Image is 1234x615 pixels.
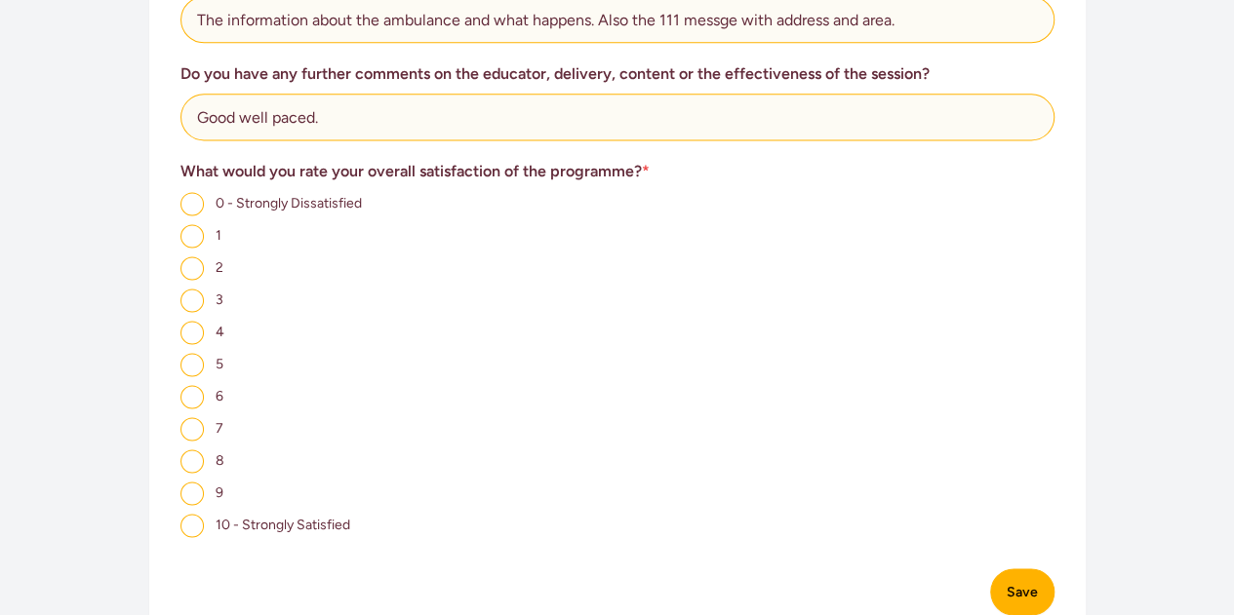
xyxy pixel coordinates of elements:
span: 5 [216,356,223,372]
input: 3 [180,288,204,312]
input: 5 [180,353,204,376]
span: 2 [216,259,223,276]
button: Save [990,568,1055,615]
span: 3 [216,291,223,308]
input: 9 [180,481,204,505]
span: 0 - Strongly Dissatisfied [216,195,362,211]
input: 7 [180,417,204,441]
input: 4 [180,321,204,344]
h3: What would you rate your overall satisfaction of the programme? [180,160,1055,183]
input: 6 [180,385,204,408]
span: 7 [216,420,223,437]
span: 1 [216,227,221,244]
h3: Do you have any further comments on the educator, delivery, content or the effectiveness of the s... [180,62,1055,86]
span: 10 - Strongly Satisfied [216,517,350,533]
input: 0 - Strongly Dissatisfied [180,192,204,215]
span: 8 [216,452,224,469]
input: 2 [180,256,204,280]
span: 9 [216,484,223,501]
input: 1 [180,224,204,248]
span: 4 [216,324,224,340]
input: 10 - Strongly Satisfied [180,514,204,537]
span: 6 [216,388,223,404]
input: 8 [180,449,204,473]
